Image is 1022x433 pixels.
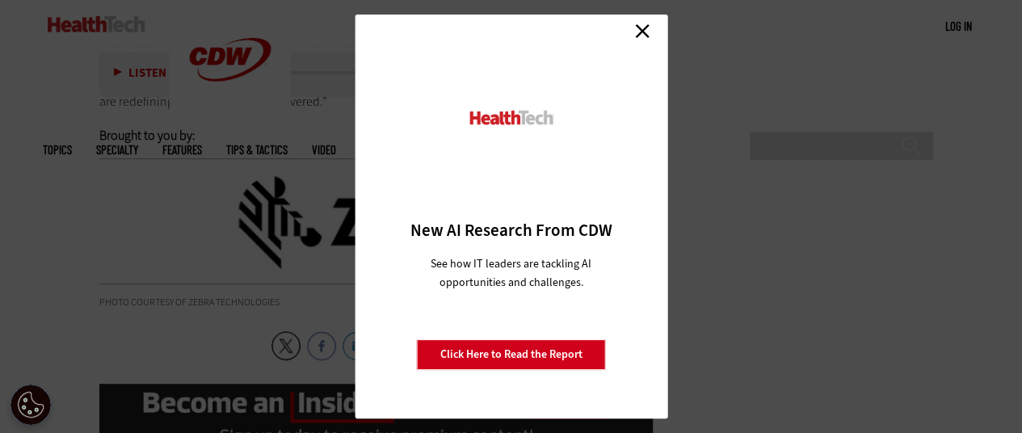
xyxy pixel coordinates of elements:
a: Click Here to Read the Report [417,339,606,370]
a: Close [630,19,654,43]
button: Open Preferences [11,385,51,425]
div: Cookie Settings [11,385,51,425]
p: See how IT leaders are tackling AI opportunities and challenges. [411,254,611,292]
h3: New AI Research From CDW [383,219,639,242]
img: HealthTech_0.png [467,109,555,126]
